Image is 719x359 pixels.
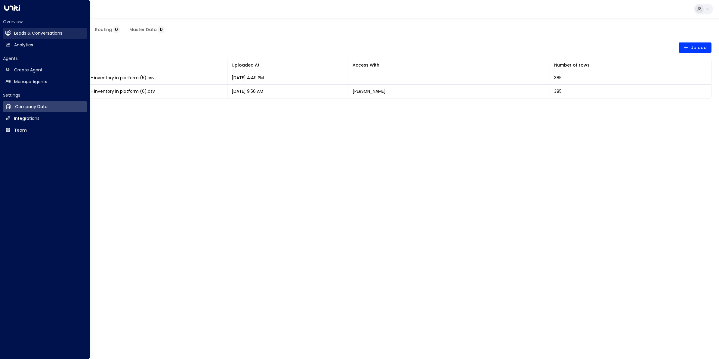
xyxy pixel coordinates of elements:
[15,104,48,110] h2: Company Data
[95,27,120,33] span: Routing
[30,75,155,81] span: TOG _ Fora Implementation - inventory in platform (5).csv
[3,101,87,112] a: Company Data
[3,125,87,136] a: Team
[14,67,43,73] h2: Create Agent
[554,88,562,94] span: 385
[232,75,264,81] p: [DATE] 4:49 PM
[353,61,545,69] div: Access With
[353,88,386,94] p: [PERSON_NAME]
[14,30,62,36] h2: Leads & Conversations
[3,55,87,61] h2: Agents
[30,61,223,69] div: File Name
[232,61,260,69] div: Uploaded At
[129,27,165,33] span: Master Data
[3,76,87,87] a: Manage Agents
[554,75,562,81] span: 385
[30,88,155,94] span: TOG _ Fora Implementation - inventory in platform (6).csv
[679,42,712,53] button: Upload
[14,127,27,133] h2: Team
[3,28,87,39] a: Leads & Conversations
[554,61,590,69] div: Number of rows
[14,79,47,85] h2: Manage Agents
[554,61,707,69] div: Number of rows
[3,19,87,25] h2: Overview
[113,26,120,33] span: 0
[3,64,87,76] a: Create Agent
[14,42,33,48] h2: Analytics
[232,88,263,94] p: [DATE] 9:56 AM
[3,113,87,124] a: Integrations
[158,26,165,33] span: 0
[684,44,707,52] span: Upload
[14,115,39,122] h2: Integrations
[3,92,87,98] h2: Settings
[232,61,344,69] div: Uploaded At
[3,39,87,51] a: Analytics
